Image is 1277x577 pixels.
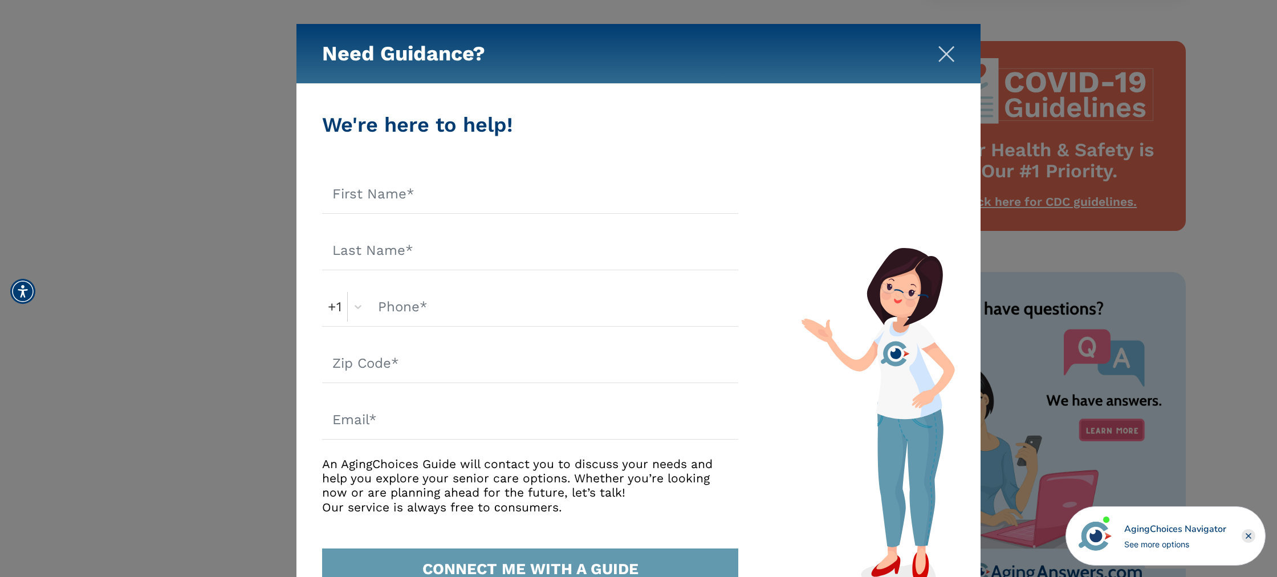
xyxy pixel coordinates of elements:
input: Last Name* [322,231,738,270]
div: Accessibility Menu [10,279,35,304]
div: An AgingChoices Guide will contact you to discuss your needs and help you explore your senior car... [322,457,738,514]
button: Close [938,42,955,59]
div: See more options [1124,538,1226,550]
h5: Need Guidance? [322,24,485,84]
div: We're here to help! [322,109,738,140]
input: First Name* [322,174,738,214]
input: Zip Code* [322,344,738,383]
input: Email* [322,400,738,440]
div: AgingChoices Navigator [1124,522,1226,536]
input: Phone* [368,287,738,327]
img: avatar [1076,517,1115,555]
img: modal-close.svg [938,46,955,63]
div: Close [1242,529,1255,543]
